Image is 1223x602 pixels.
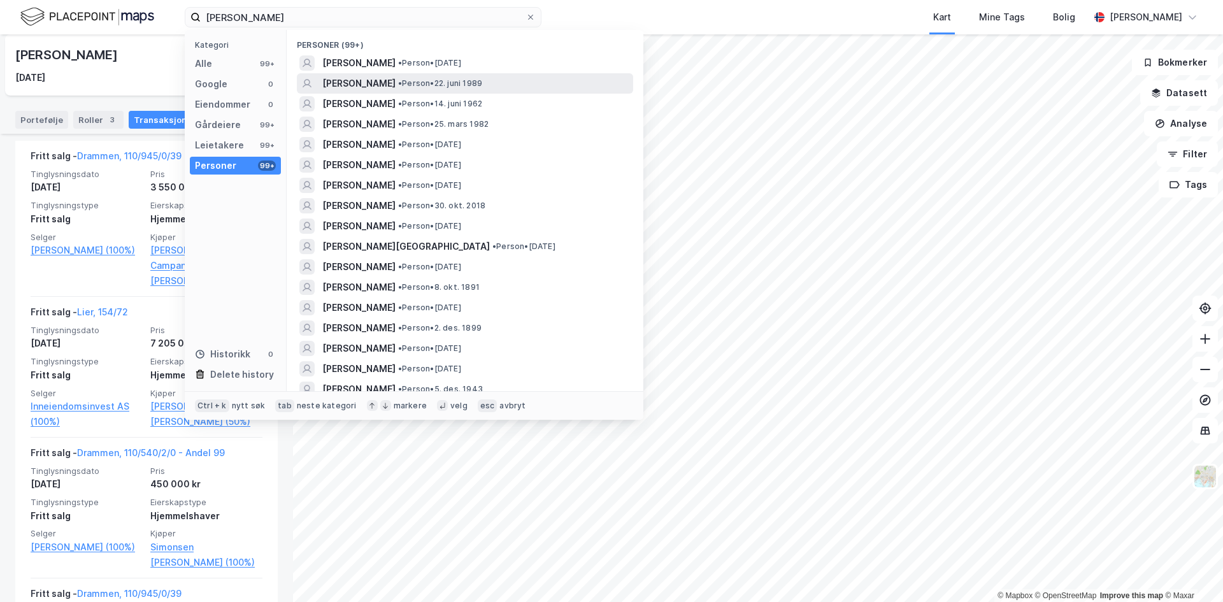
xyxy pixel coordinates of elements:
[1159,541,1223,602] iframe: Chat Widget
[322,300,396,315] span: [PERSON_NAME]
[1157,141,1218,167] button: Filter
[275,399,294,412] div: tab
[398,99,482,109] span: Person • 14. juni 1962
[322,382,396,397] span: [PERSON_NAME]
[398,323,402,333] span: •
[998,591,1033,600] a: Mapbox
[1110,10,1182,25] div: [PERSON_NAME]
[31,336,143,351] div: [DATE]
[150,180,262,195] div: 3 550 000 kr
[195,138,244,153] div: Leietakere
[106,113,118,126] div: 3
[398,58,402,68] span: •
[150,414,262,429] a: [PERSON_NAME] (50%)
[398,323,482,333] span: Person • 2. des. 1899
[1100,591,1163,600] a: Improve this map
[232,401,266,411] div: nytt søk
[31,466,143,477] span: Tinglysningsdato
[322,361,396,376] span: [PERSON_NAME]
[1053,10,1075,25] div: Bolig
[195,347,250,362] div: Historikk
[979,10,1025,25] div: Mine Tags
[31,169,143,180] span: Tinglysningsdato
[398,140,461,150] span: Person • [DATE]
[31,445,225,466] div: Fritt salg -
[398,282,402,292] span: •
[398,78,482,89] span: Person • 22. juni 1989
[398,343,402,353] span: •
[150,356,262,367] span: Eierskapstype
[492,241,496,251] span: •
[398,140,402,149] span: •
[15,45,120,65] div: [PERSON_NAME]
[195,117,241,133] div: Gårdeiere
[398,221,461,231] span: Person • [DATE]
[77,306,128,317] a: Lier, 154/72
[287,30,643,53] div: Personer (99+)
[322,157,396,173] span: [PERSON_NAME]
[31,356,143,367] span: Tinglysningstype
[398,180,461,190] span: Person • [DATE]
[398,343,461,354] span: Person • [DATE]
[150,325,262,336] span: Pris
[398,99,402,108] span: •
[258,161,276,171] div: 99+
[492,241,555,252] span: Person • [DATE]
[31,368,143,383] div: Fritt salg
[398,221,402,231] span: •
[398,78,402,88] span: •
[77,588,182,599] a: Drammen, 110/945/0/39
[20,6,154,28] img: logo.f888ab2527a4732fd821a326f86c7f29.svg
[1159,541,1223,602] div: Kontrollprogram for chat
[31,497,143,508] span: Tinglysningstype
[73,111,124,129] div: Roller
[31,528,143,539] span: Selger
[478,399,497,412] div: esc
[31,399,143,429] a: Inneiendomsinvest AS (100%)
[398,303,402,312] span: •
[150,243,262,258] a: [PERSON_NAME] (50%),
[150,497,262,508] span: Eierskapstype
[266,349,276,359] div: 0
[297,401,357,411] div: neste kategori
[31,200,143,211] span: Tinglysningstype
[322,137,396,152] span: [PERSON_NAME]
[150,540,262,570] a: Simonsen [PERSON_NAME] (100%)
[150,399,262,414] a: [PERSON_NAME] (50%),
[322,96,396,111] span: [PERSON_NAME]
[31,540,143,555] a: [PERSON_NAME] (100%)
[322,259,396,275] span: [PERSON_NAME]
[322,55,396,71] span: [PERSON_NAME]
[398,58,461,68] span: Person • [DATE]
[322,198,396,213] span: [PERSON_NAME]
[195,76,227,92] div: Google
[195,399,229,412] div: Ctrl + k
[195,158,236,173] div: Personer
[1159,172,1218,197] button: Tags
[398,262,402,271] span: •
[398,160,461,170] span: Person • [DATE]
[150,211,262,227] div: Hjemmelshaver
[398,119,489,129] span: Person • 25. mars 1982
[129,111,216,129] div: Transaksjoner
[398,384,402,394] span: •
[77,447,225,458] a: Drammen, 110/540/2/0 - Andel 99
[150,258,262,289] a: Campanile [PERSON_NAME] (50%)
[266,99,276,110] div: 0
[322,76,396,91] span: [PERSON_NAME]
[398,160,402,169] span: •
[210,367,274,382] div: Delete history
[31,325,143,336] span: Tinglysningsdato
[450,401,468,411] div: velg
[322,341,396,356] span: [PERSON_NAME]
[201,8,526,27] input: Søk på adresse, matrikkel, gårdeiere, leietakere eller personer
[31,148,182,169] div: Fritt salg -
[150,528,262,539] span: Kjøper
[322,239,490,254] span: [PERSON_NAME][GEOGRAPHIC_DATA]
[322,178,396,193] span: [PERSON_NAME]
[398,201,402,210] span: •
[398,282,480,292] span: Person • 8. okt. 1891
[15,111,68,129] div: Portefølje
[398,364,461,374] span: Person • [DATE]
[150,508,262,524] div: Hjemmelshaver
